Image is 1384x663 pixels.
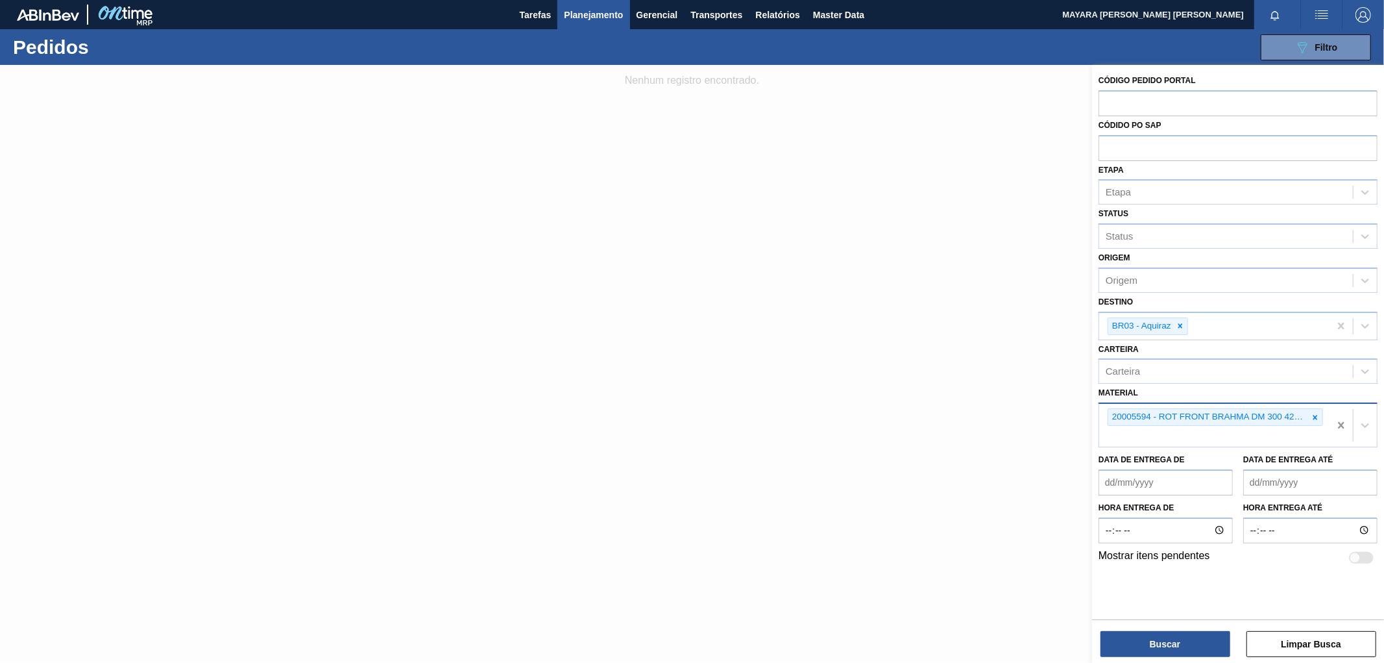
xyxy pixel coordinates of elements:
[1106,366,1140,377] div: Carteira
[13,40,210,55] h1: Pedidos
[1099,121,1161,130] label: Códido PO SAP
[1099,166,1124,175] label: Etapa
[1099,499,1233,518] label: Hora entrega de
[1099,209,1128,218] label: Status
[1099,76,1196,85] label: Código Pedido Portal
[1099,388,1138,397] label: Material
[1099,455,1185,464] label: Data de Entrega de
[755,7,799,23] span: Relatórios
[1106,275,1137,286] div: Origem
[1108,318,1173,334] div: BR03 - Aquiraz
[813,7,864,23] span: Master Data
[637,7,678,23] span: Gerencial
[1314,7,1329,23] img: userActions
[1099,469,1233,495] input: dd/mm/yyyy
[1108,409,1308,425] div: 20005594 - ROT FRONT BRAHMA DM 300 429 CX96MIL
[17,9,79,21] img: TNhmsLtSVTkK8tSr43FrP2fwEKptu5GPRR3wAAAABJRU5ErkJggg==
[1243,499,1378,518] label: Hora entrega até
[1243,455,1333,464] label: Data de Entrega até
[1355,7,1371,23] img: Logout
[1106,187,1131,198] div: Etapa
[1106,231,1134,242] div: Status
[1099,297,1133,306] label: Destino
[1243,469,1378,495] input: dd/mm/yyyy
[1254,6,1296,24] button: Notificações
[564,7,623,23] span: Planejamento
[690,7,742,23] span: Transportes
[1099,345,1139,354] label: Carteira
[1315,42,1338,53] span: Filtro
[520,7,552,23] span: Tarefas
[1099,550,1210,566] label: Mostrar itens pendentes
[1261,34,1371,60] button: Filtro
[1099,253,1130,262] label: Origem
